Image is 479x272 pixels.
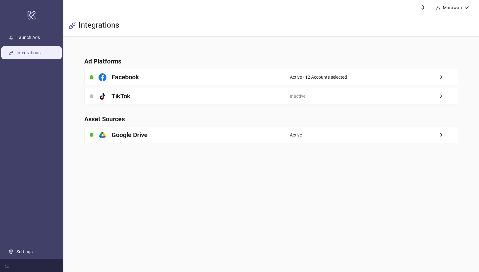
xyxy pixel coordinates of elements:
[420,5,425,10] span: bell
[112,130,148,139] h4: Google Drive
[290,93,305,100] span: Inactive
[84,88,458,104] a: TikTokInactiveright
[439,75,458,79] span: right
[79,20,119,31] h3: Integrations
[112,73,139,82] h4: Facebook
[290,74,347,81] span: Active - 12 Accounts selected
[16,35,40,40] a: Launch Ads
[84,115,458,123] h4: Asset Sources
[68,22,76,30] span: api
[84,69,458,85] a: FacebookActive - 12 Accounts selectedright
[16,249,33,254] a: Settings
[439,133,458,137] span: right
[16,50,41,56] a: Integrations
[84,127,458,143] a: Google DriveActiveright
[440,4,464,11] div: Marawan
[5,263,10,268] span: menu-fold
[439,94,458,98] span: right
[112,92,131,101] h4: TikTok
[464,5,469,10] span: down
[290,131,302,138] span: Active
[436,5,440,10] span: user
[84,57,458,66] h4: Ad Platforms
